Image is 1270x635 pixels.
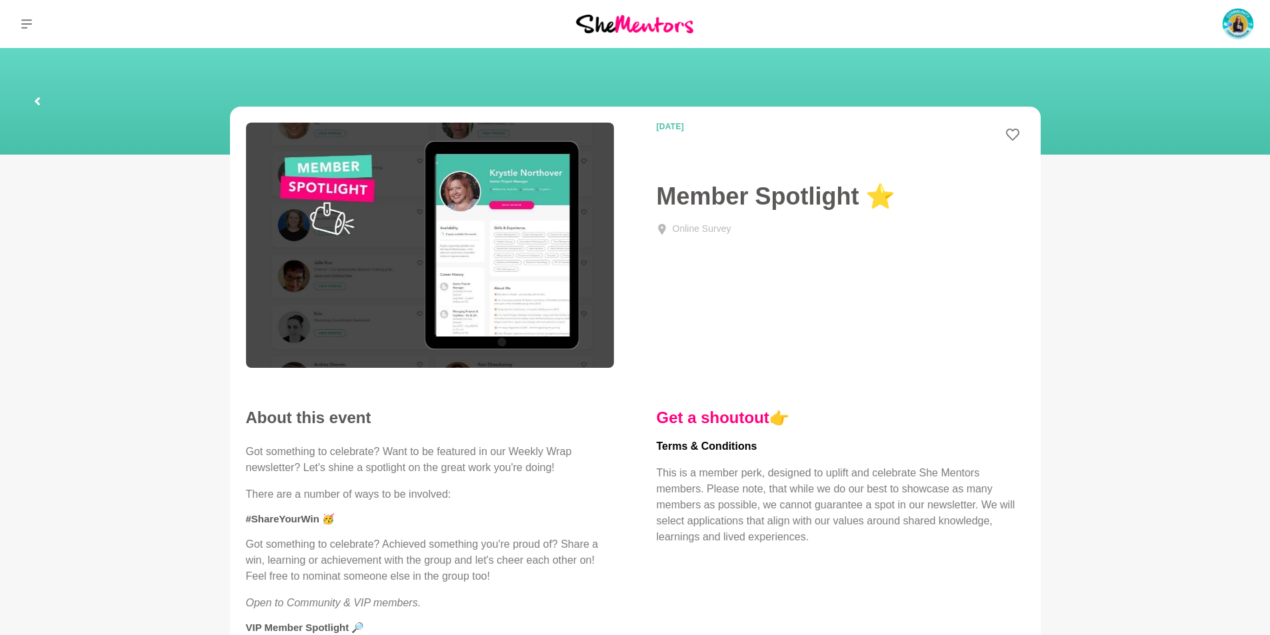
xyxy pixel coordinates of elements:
em: Open to Community & VIP members. [246,597,421,608]
a: Get a shoutout [657,408,769,426]
p: Got something to celebrate? Achieved something you're proud of? Share a win, learning or achievem... [246,536,614,584]
div: Online Survey [673,222,731,236]
h4: 👉 [657,408,1025,428]
p: There are a number of ways to be involved: [246,486,614,502]
img: Marie Fox [1222,8,1254,40]
img: She Mentors Logo [576,15,693,33]
strong: Terms & Conditions [657,440,757,452]
h1: Member Spotlight ⭐ [657,181,1025,211]
p: This is a member perk, designed to uplift and celebrate She Mentors members. Please note, that wh... [657,465,1025,545]
p: Got something to celebrate? Want to be featured in our Weekly Wrap newsletter? Let's shine a spot... [246,444,614,476]
h5: #ShareYourWin 🥳 [246,513,614,526]
h2: About this event [246,408,614,428]
img: She Mentors Member Spotlight [246,123,614,368]
h5: VIP Member Spotlight 🔎 [246,622,614,634]
time: [DATE] [657,123,819,131]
